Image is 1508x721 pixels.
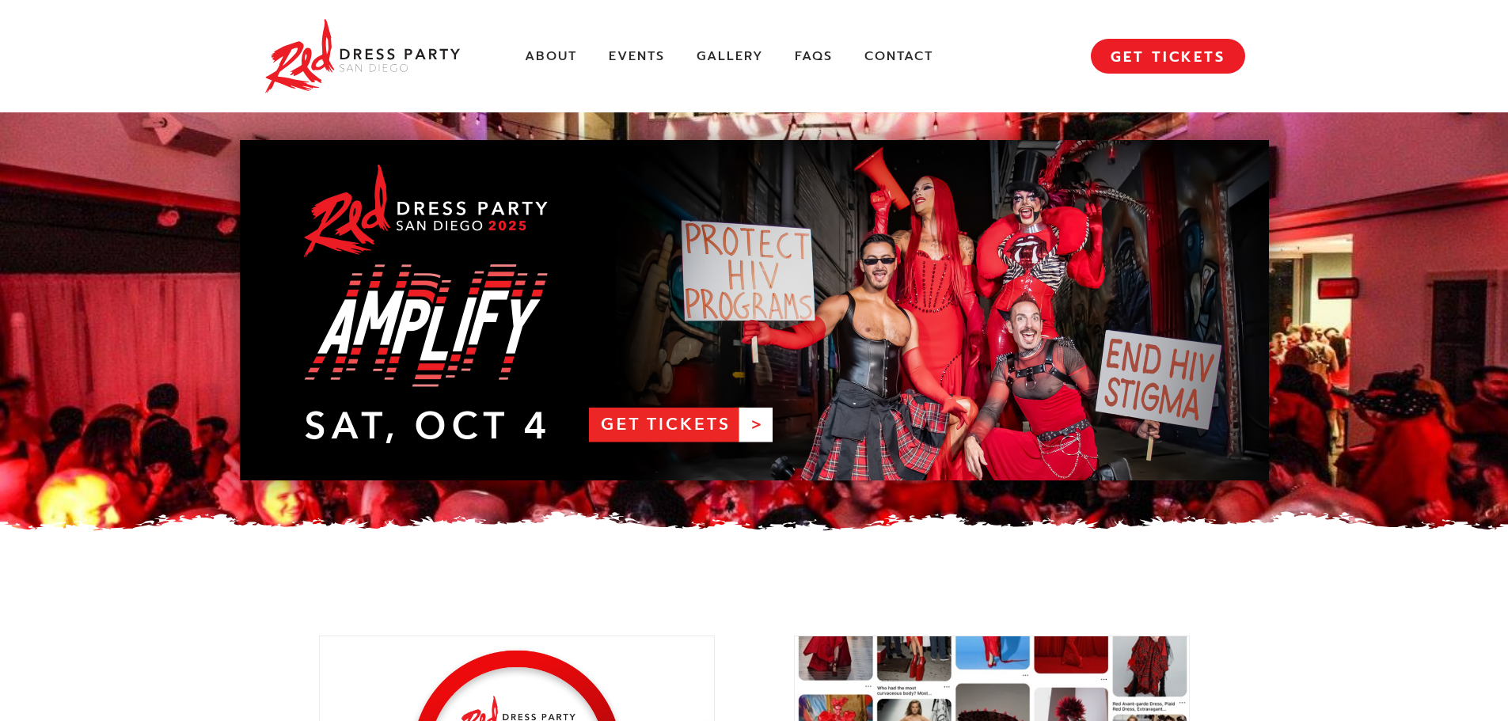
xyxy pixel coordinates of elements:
[609,48,665,65] a: Events
[264,16,462,97] img: Red Dress Party San Diego
[795,48,833,65] a: FAQs
[525,48,577,65] a: About
[864,48,933,65] a: Contact
[1091,39,1245,74] a: GET TICKETS
[697,48,763,65] a: Gallery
